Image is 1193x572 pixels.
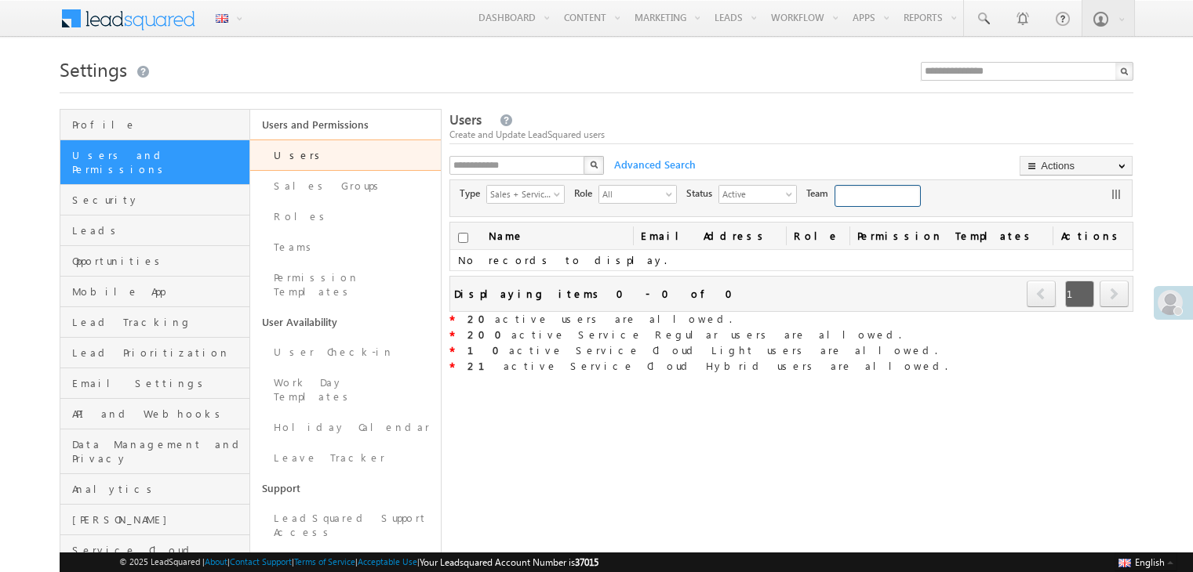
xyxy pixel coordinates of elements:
[72,148,246,176] span: Users and Permissions
[1053,223,1133,249] span: Actions
[467,328,511,341] strong: 200
[250,473,440,503] a: Support
[719,186,784,201] span: Active
[250,232,440,262] a: Teams
[72,407,246,421] span: API and Webhooks
[72,193,246,207] span: Security
[420,556,598,568] span: Your Leadsquared Account Number is
[666,190,678,198] span: select
[786,190,798,198] span: select
[294,556,355,567] a: Terms of Service
[574,186,598,201] span: Role
[72,376,246,390] span: Email Settings
[72,346,246,360] span: Lead Prioritization
[1135,556,1165,568] span: English
[467,359,504,372] strong: 21
[119,555,598,570] span: © 2025 LeadSquared | | | | |
[60,535,249,566] a: Service Cloud
[250,412,440,443] a: Holiday Calendar
[60,474,249,505] a: Analytics
[606,157,700,172] span: Advanced Search
[449,128,1133,142] div: Create and Update LeadSquared users
[806,186,835,201] span: Team
[60,368,249,399] a: Email Settings
[454,284,742,302] div: Displaying items 0 - 0 of 0
[72,437,246,465] span: Data Management and Privacy
[72,512,246,527] span: [PERSON_NAME]
[467,312,495,325] strong: 20
[450,250,1133,271] td: No records to display.
[455,359,947,372] span: active Service Cloud Hybrid users are allowed.
[250,171,440,201] a: Sales Groups
[72,223,246,237] span: Leads
[250,337,440,367] a: User Check-in
[60,140,249,185] a: Users and Permissions
[60,246,249,277] a: Opportunities
[60,110,249,140] a: Profile
[60,307,249,338] a: Lead Tracking
[1027,281,1056,307] span: prev
[460,186,486,201] span: Type
[250,139,440,171] a: Users
[60,56,127,81] span: Settings
[250,307,440,337] a: User Availability
[72,482,246,496] span: Analytics
[599,186,664,201] span: All
[590,161,598,168] img: Search
[250,503,440,548] a: LeadSquared Support Access
[205,556,227,567] a: About
[455,343,937,357] span: active Service Cloud Light users are allowed.
[250,367,440,412] a: Work Day Templates
[1100,281,1129,307] span: next
[1115,552,1177,571] button: English
[1065,281,1094,307] span: 1
[455,328,901,341] span: active Service Regular users are allowed.
[554,190,566,198] span: select
[72,284,246,299] span: Mobile App
[250,110,440,139] a: Users and Permissions
[60,505,249,535] a: [PERSON_NAME]
[60,429,249,474] a: Data Management and Privacy
[686,186,718,201] span: Status
[60,185,249,215] a: Security
[60,215,249,246] a: Leads
[467,343,509,357] strong: 10
[575,556,598,568] span: 37015
[487,186,551,201] span: Sales + Service Users
[786,223,849,249] a: Role
[449,110,482,129] span: Users
[633,223,786,249] a: Email Address
[250,443,440,473] a: Leave Tracker
[60,338,249,368] a: Lead Prioritization
[455,312,732,325] span: active users are allowed.
[72,315,246,329] span: Lead Tracking
[358,556,417,567] a: Acceptable Use
[1020,156,1133,176] button: Actions
[60,399,249,429] a: API and Webhooks
[60,277,249,307] a: Mobile App
[72,254,246,268] span: Opportunities
[1100,282,1129,307] a: next
[250,262,440,307] a: Permission Templates
[250,201,440,232] a: Roles
[72,118,246,132] span: Profile
[1027,282,1057,307] a: prev
[230,556,292,567] a: Contact Support
[72,543,246,557] span: Service Cloud
[481,223,532,249] a: Name
[849,223,1053,249] span: Permission Templates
